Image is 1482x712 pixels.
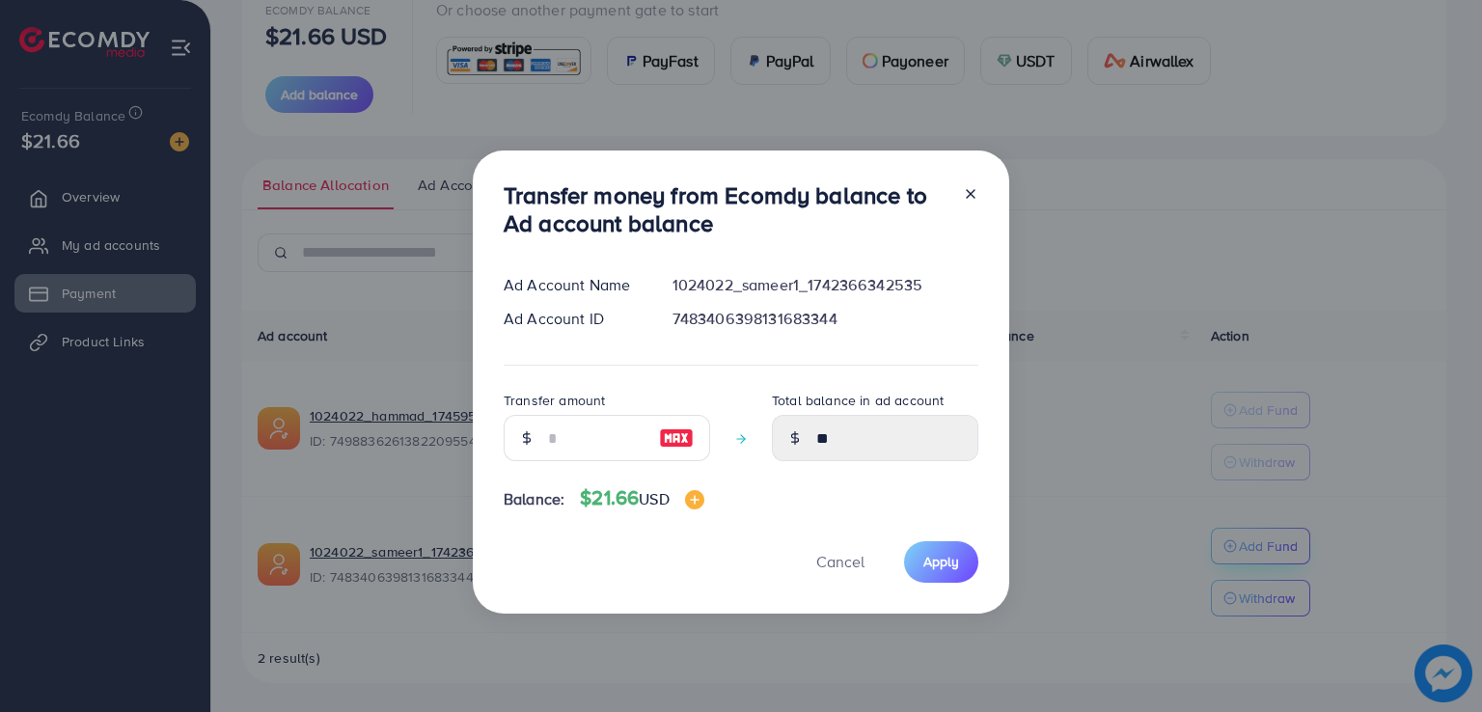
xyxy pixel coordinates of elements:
[657,274,994,296] div: 1024022_sameer1_1742366342535
[504,488,564,510] span: Balance:
[659,426,694,450] img: image
[904,541,978,583] button: Apply
[792,541,889,583] button: Cancel
[488,274,657,296] div: Ad Account Name
[923,552,959,571] span: Apply
[772,391,944,410] label: Total balance in ad account
[504,181,947,237] h3: Transfer money from Ecomdy balance to Ad account balance
[685,490,704,509] img: image
[504,391,605,410] label: Transfer amount
[580,486,703,510] h4: $21.66
[639,488,669,509] span: USD
[816,551,864,572] span: Cancel
[657,308,994,330] div: 7483406398131683344
[488,308,657,330] div: Ad Account ID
